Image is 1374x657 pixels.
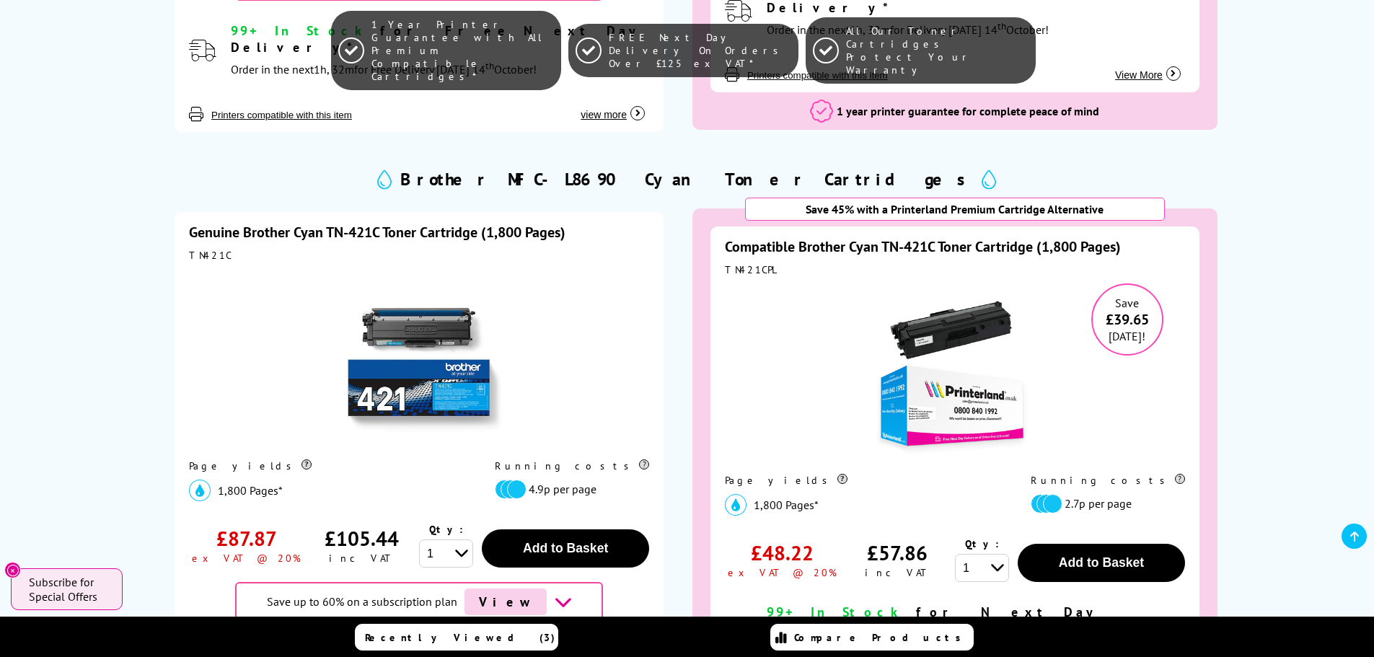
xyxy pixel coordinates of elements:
[355,624,558,651] a: Recently Viewed (3)
[482,529,649,568] button: Add to Basket
[329,269,509,449] img: Brother Cyan TN-421C Toner Cartridge (1,800 Pages)
[365,631,555,644] span: Recently Viewed (3)
[1031,474,1185,487] div: Running costs
[576,94,649,121] button: view more
[767,604,904,620] span: 99+ In Stock
[837,104,1099,118] span: 1 year printer guarantee for complete peace of mind
[581,109,627,120] span: view more
[189,459,465,472] div: Page yields
[810,100,833,123] img: 1 year printer guarantee
[523,541,608,555] span: Add to Basket
[754,498,819,512] span: 1,800 Pages*
[267,594,457,609] span: Save up to 60% on a subscription plan
[325,525,399,552] div: £105.44
[965,537,999,550] span: Qty:
[609,31,791,70] span: FREE Next Day Delivery On Orders Over £125 ex VAT*
[495,459,649,472] div: Running costs
[865,283,1045,464] img: Compatible Brother Cyan TN-421C Toner Cartridge (1,800 Pages)
[457,588,572,615] a: brother-contract-details
[1031,494,1178,513] li: 2.7p per page
[867,539,928,566] div: £57.86
[751,539,814,566] div: £48.22
[329,552,395,565] div: inc VAT
[189,223,565,242] a: Genuine Brother Cyan TN-421C Toner Cartridge (1,800 Pages)
[1059,555,1144,570] span: Add to Basket
[1093,310,1162,329] span: £39.65
[400,168,974,190] h2: Brother MFC-L8690 Cyan Toner Cartridges
[725,494,747,516] img: cyan_icon.svg
[767,604,1100,637] span: for Next Day Delivery*
[189,249,649,262] div: TN421C
[29,575,108,604] span: Subscribe for Special Offers
[464,588,547,615] span: View
[216,525,277,552] div: £87.87
[728,566,837,579] div: ex VAT @ 20%
[495,480,642,499] li: 4.9p per page
[725,263,1185,276] div: TN421CPL
[865,566,930,579] div: inc VAT
[794,631,969,644] span: Compare Products
[770,624,974,651] a: Compare Products
[429,523,463,536] span: Qty:
[4,562,21,578] button: Close
[207,109,356,121] button: Printers compatible with this item
[725,237,1121,256] a: Compatible Brother Cyan TN-421C Toner Cartridge (1,800 Pages)
[218,483,283,498] span: 1,800 Pages*
[371,18,554,83] span: 1 Year Printer Guarantee with All Premium Compatible Cartridges*
[745,198,1165,221] div: Save 45% with a Printerland Premium Cartridge Alternative
[725,474,1001,487] div: Page yields
[846,25,1029,76] span: All Our Toner Cartridges Protect Your Warranty
[1018,544,1185,582] button: Add to Basket
[1115,296,1139,310] span: Save
[189,480,211,501] img: cyan_icon.svg
[192,552,301,565] div: ex VAT @ 20%
[1109,329,1145,343] span: [DATE]!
